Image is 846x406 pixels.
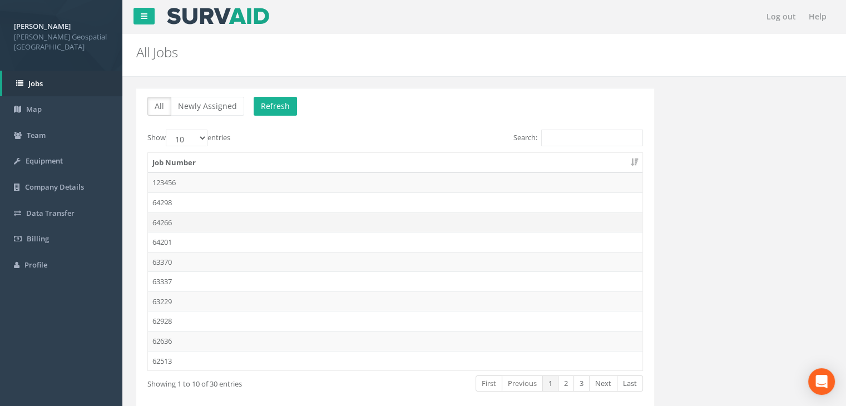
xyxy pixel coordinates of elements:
[28,78,43,88] span: Jobs
[148,311,642,331] td: 62928
[14,18,108,52] a: [PERSON_NAME] [PERSON_NAME] Geospatial [GEOGRAPHIC_DATA]
[136,45,714,60] h2: All Jobs
[558,375,574,392] a: 2
[148,153,642,173] th: Job Number: activate to sort column ascending
[148,252,642,272] td: 63370
[25,182,84,192] span: Company Details
[148,271,642,291] td: 63337
[617,375,643,392] a: Last
[808,368,835,395] div: Open Intercom Messenger
[14,21,71,31] strong: [PERSON_NAME]
[589,375,617,392] a: Next
[166,130,207,146] select: Showentries
[26,156,63,166] span: Equipment
[541,130,643,146] input: Search:
[24,260,47,270] span: Profile
[148,212,642,232] td: 64266
[26,104,42,114] span: Map
[254,97,297,116] button: Refresh
[14,32,108,52] span: [PERSON_NAME] Geospatial [GEOGRAPHIC_DATA]
[27,234,49,244] span: Billing
[147,130,230,146] label: Show entries
[2,71,122,97] a: Jobs
[148,192,642,212] td: 64298
[502,375,543,392] a: Previous
[147,374,344,389] div: Showing 1 to 10 of 30 entries
[148,331,642,351] td: 62636
[148,291,642,311] td: 63229
[26,208,75,218] span: Data Transfer
[148,172,642,192] td: 123456
[542,375,558,392] a: 1
[27,130,46,140] span: Team
[573,375,590,392] a: 3
[148,232,642,252] td: 64201
[476,375,502,392] a: First
[148,351,642,371] td: 62513
[513,130,643,146] label: Search:
[171,97,244,116] button: Newly Assigned
[147,97,171,116] button: All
